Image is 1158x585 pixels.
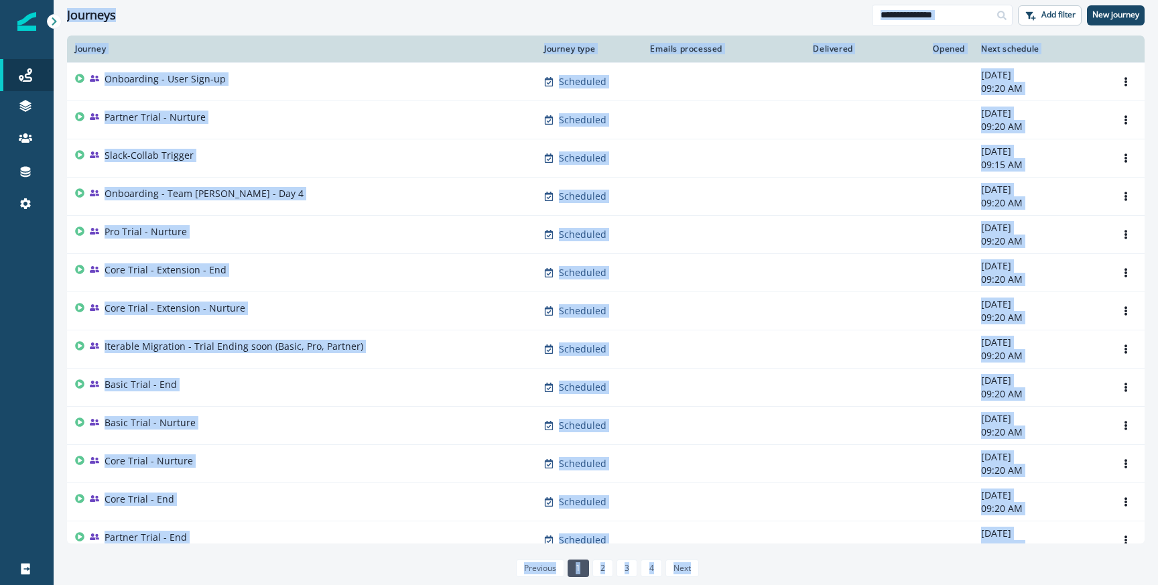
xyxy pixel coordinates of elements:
[641,560,661,577] a: Page 4
[981,235,1099,248] p: 09:20 AM
[1115,224,1137,245] button: Options
[1018,5,1082,25] button: Add filter
[105,302,245,315] p: Core Trial - Extension - Nurture
[67,215,1145,253] a: Pro Trial - NurtureScheduled-[DATE]09:20 AMOptions
[738,44,853,54] div: Delivered
[981,273,1099,286] p: 09:20 AM
[981,502,1099,515] p: 09:20 AM
[1115,454,1137,474] button: Options
[105,111,206,124] p: Partner Trial - Nurture
[67,253,1145,291] a: Core Trial - Extension - EndScheduled-[DATE]09:20 AMOptions
[105,454,193,468] p: Core Trial - Nurture
[1115,186,1137,206] button: Options
[1115,148,1137,168] button: Options
[559,228,606,241] p: Scheduled
[559,495,606,509] p: Scheduled
[1041,10,1076,19] p: Add filter
[559,190,606,203] p: Scheduled
[67,62,1145,101] a: Onboarding - User Sign-upScheduled-[DATE]09:20 AMOptions
[1115,377,1137,397] button: Options
[981,450,1099,464] p: [DATE]
[67,482,1145,521] a: Core Trial - EndScheduled-[DATE]09:20 AMOptions
[981,68,1099,82] p: [DATE]
[105,493,174,506] p: Core Trial - End
[1115,72,1137,92] button: Options
[1092,10,1139,19] p: New journey
[1115,339,1137,359] button: Options
[67,406,1145,444] a: Basic Trial - NurtureScheduled-[DATE]09:20 AMOptions
[67,291,1145,330] a: Core Trial - Extension - NurtureScheduled-[DATE]09:20 AMOptions
[559,75,606,88] p: Scheduled
[981,349,1099,363] p: 09:20 AM
[981,259,1099,273] p: [DATE]
[67,101,1145,139] a: Partner Trial - NurtureScheduled-[DATE]09:20 AMOptions
[559,533,606,547] p: Scheduled
[981,489,1099,502] p: [DATE]
[105,149,194,162] p: Slack-Collab Trigger
[981,82,1099,95] p: 09:20 AM
[105,72,226,86] p: Onboarding - User Sign-up
[1115,301,1137,321] button: Options
[105,225,187,239] p: Pro Trial - Nurture
[981,44,1099,54] div: Next schedule
[981,426,1099,439] p: 09:20 AM
[1115,263,1137,283] button: Options
[981,221,1099,235] p: [DATE]
[105,340,363,353] p: Iterable Migration - Trial Ending soon (Basic, Pro, Partner)
[645,44,722,54] div: Emails processed
[981,336,1099,349] p: [DATE]
[559,457,606,470] p: Scheduled
[981,311,1099,324] p: 09:20 AM
[67,521,1145,559] a: Partner Trial - EndScheduled-[DATE]09:20 AMOptions
[559,381,606,394] p: Scheduled
[568,560,588,577] a: Page 1 is your current page
[981,120,1099,133] p: 09:20 AM
[617,560,637,577] a: Page 3
[1115,530,1137,550] button: Options
[105,531,187,544] p: Partner Trial - End
[67,444,1145,482] a: Core Trial - NurtureScheduled-[DATE]09:20 AMOptions
[559,113,606,127] p: Scheduled
[559,151,606,165] p: Scheduled
[981,387,1099,401] p: 09:20 AM
[981,464,1099,477] p: 09:20 AM
[559,342,606,356] p: Scheduled
[981,183,1099,196] p: [DATE]
[544,44,629,54] div: Journey type
[559,419,606,432] p: Scheduled
[981,412,1099,426] p: [DATE]
[1087,5,1145,25] button: New journey
[67,177,1145,215] a: Onboarding - Team [PERSON_NAME] - Day 4Scheduled-[DATE]09:20 AMOptions
[981,298,1099,311] p: [DATE]
[665,560,699,577] a: Next page
[75,44,528,54] div: Journey
[105,263,227,277] p: Core Trial - Extension - End
[1115,492,1137,512] button: Options
[105,416,196,430] p: Basic Trial - Nurture
[981,527,1099,540] p: [DATE]
[981,158,1099,172] p: 09:15 AM
[592,560,613,577] a: Page 2
[67,139,1145,177] a: Slack-Collab TriggerScheduled-[DATE]09:15 AMOptions
[513,560,699,577] ul: Pagination
[981,374,1099,387] p: [DATE]
[869,44,965,54] div: Opened
[981,107,1099,120] p: [DATE]
[1115,110,1137,130] button: Options
[981,196,1099,210] p: 09:20 AM
[105,187,304,200] p: Onboarding - Team [PERSON_NAME] - Day 4
[67,8,116,23] h1: Journeys
[17,12,36,31] img: Inflection
[981,145,1099,158] p: [DATE]
[67,368,1145,406] a: Basic Trial - EndScheduled-[DATE]09:20 AMOptions
[105,378,177,391] p: Basic Trial - End
[559,266,606,279] p: Scheduled
[559,304,606,318] p: Scheduled
[981,540,1099,554] p: 09:20 AM
[67,330,1145,368] a: Iterable Migration - Trial Ending soon (Basic, Pro, Partner)Scheduled-[DATE]09:20 AMOptions
[1115,415,1137,436] button: Options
